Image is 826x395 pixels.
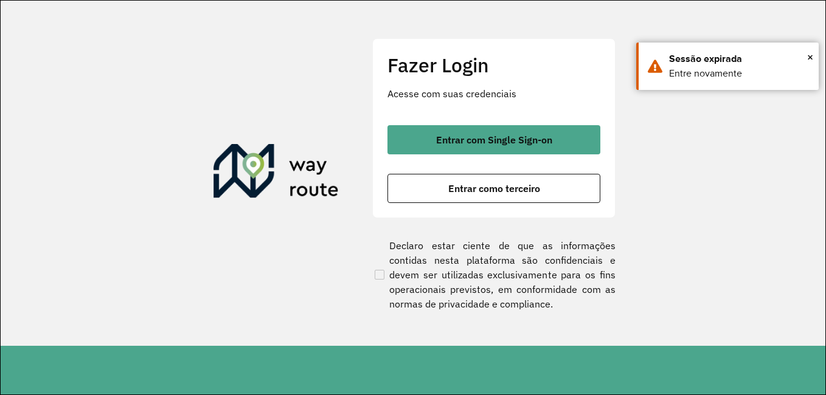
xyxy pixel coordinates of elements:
[387,53,600,77] h2: Fazer Login
[807,48,813,66] span: ×
[372,238,616,311] label: Declaro estar ciente de que as informações contidas nesta plataforma são confidenciais e devem se...
[669,52,810,66] div: Sessão expirada
[387,125,600,154] button: button
[436,135,552,145] span: Entrar com Single Sign-on
[807,48,813,66] button: Close
[669,66,810,81] div: Entre novamente
[387,174,600,203] button: button
[387,86,600,101] p: Acesse com suas credenciais
[213,144,339,202] img: Roteirizador AmbevTech
[448,184,540,193] span: Entrar como terceiro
